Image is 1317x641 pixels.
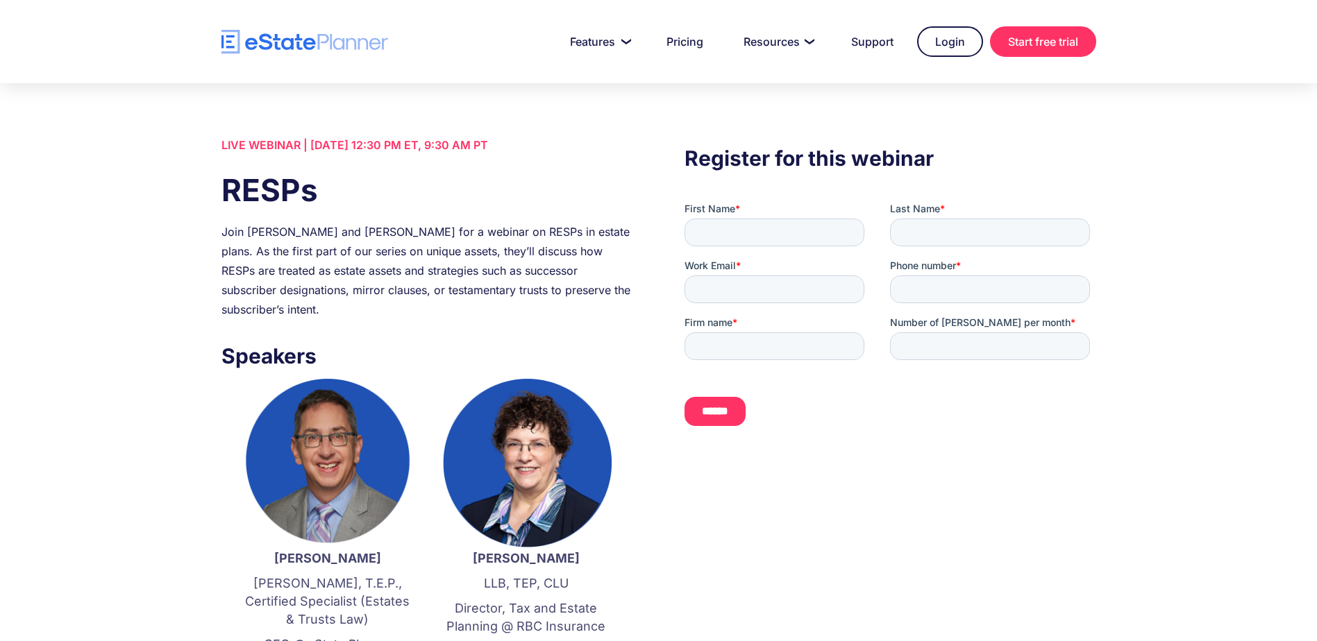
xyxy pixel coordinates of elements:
[834,28,910,55] a: Support
[221,135,632,155] div: LIVE WEBINAR | [DATE] 12:30 PM ET, 9:30 AM PT
[990,26,1096,57] a: Start free trial
[441,574,612,592] p: LLB, TEP, CLU
[274,551,381,565] strong: [PERSON_NAME]
[650,28,720,55] a: Pricing
[727,28,828,55] a: Resources
[917,26,983,57] a: Login
[242,574,413,629] p: [PERSON_NAME], T.E.P., Certified Specialist (Estates & Trusts Law)
[473,551,580,565] strong: [PERSON_NAME]
[221,340,632,372] h3: Speakers
[553,28,643,55] a: Features
[221,222,632,319] div: Join [PERSON_NAME] and [PERSON_NAME] for a webinar on RESPs in estate plans. As the first part of...
[221,30,388,54] a: home
[685,142,1096,174] h3: Register for this webinar
[685,202,1096,450] iframe: Form 0
[221,169,632,212] h1: RESPs
[441,599,612,635] p: Director, Tax and Estate Planning @ RBC Insurance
